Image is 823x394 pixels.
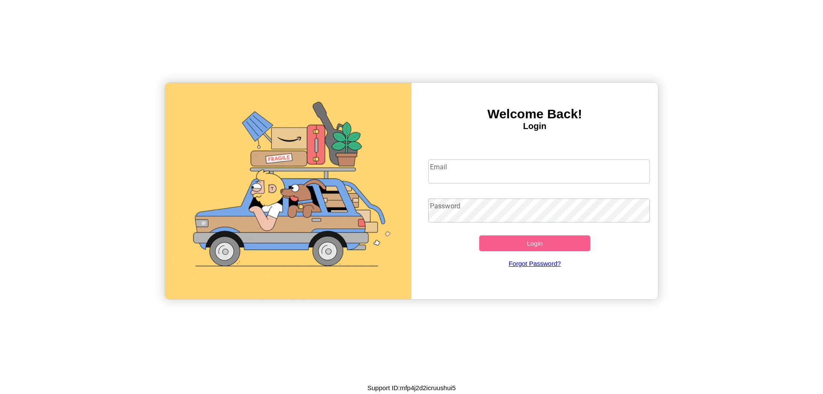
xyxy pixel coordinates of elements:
[411,107,658,121] h3: Welcome Back!
[411,121,658,131] h4: Login
[165,83,411,299] img: gif
[367,382,456,394] p: Support ID: mfp4j2d2icruushui5
[424,251,646,276] a: Forgot Password?
[479,235,590,251] button: Login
